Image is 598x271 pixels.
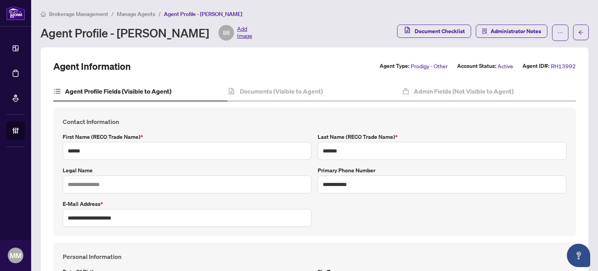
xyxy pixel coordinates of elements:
span: Document Checklist [415,25,465,37]
span: Manage Agents [117,11,155,18]
span: arrow-left [578,30,584,35]
span: Prodigy - Other [411,62,448,71]
label: Primary Phone Number [318,166,566,175]
li: / [111,9,114,18]
span: Add Image [237,25,252,41]
span: BS [223,28,230,37]
span: Administrator Notes [491,25,541,37]
label: Account Status: [457,62,496,71]
div: Agent Profile - [PERSON_NAME] [40,25,252,41]
h4: Documents (Visible to Agent) [240,87,323,96]
label: Last Name (RECO Trade Name) [318,133,566,141]
span: Brokerage Management [49,11,108,18]
span: MM [10,250,21,261]
h4: Contact Information [63,117,566,126]
h2: Agent Information [53,60,131,73]
h4: Personal Information [63,252,566,261]
span: home [40,11,46,17]
span: solution [482,28,487,34]
img: logo [6,6,25,20]
h4: Admin Fields (Not Visible to Agent) [414,87,514,96]
span: Agent Profile - [PERSON_NAME] [164,11,242,18]
label: Legal Name [63,166,311,175]
h4: Agent Profile Fields (Visible to Agent) [65,87,171,96]
label: Agent ID#: [522,62,549,71]
li: / [158,9,161,18]
span: RH13992 [551,62,576,71]
button: Administrator Notes [476,25,547,38]
span: Active [498,62,513,71]
button: Open asap [567,244,590,267]
label: E-mail Address [63,200,311,208]
span: ellipsis [558,30,563,35]
label: First Name (RECO Trade Name) [63,133,311,141]
label: Agent Type: [380,62,409,71]
button: Document Checklist [397,25,471,38]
